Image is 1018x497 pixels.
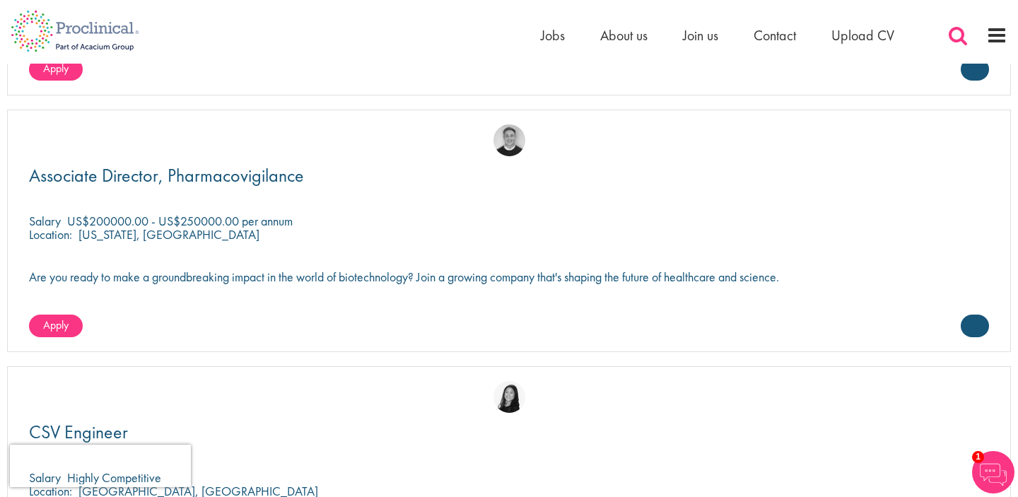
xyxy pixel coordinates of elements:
[29,213,61,229] span: Salary
[541,26,565,45] a: Jobs
[29,270,989,283] p: Are you ready to make a groundbreaking impact in the world of biotechnology? Join a growing compa...
[29,420,128,444] span: CSV Engineer
[683,26,718,45] a: Join us
[29,226,72,242] span: Location:
[831,26,894,45] a: Upload CV
[43,61,69,76] span: Apply
[972,451,984,463] span: 1
[78,226,259,242] p: [US_STATE], [GEOGRAPHIC_DATA]
[67,213,293,229] p: US$200000.00 - US$250000.00 per annum
[29,167,989,185] a: Associate Director, Pharmacovigilance
[29,163,304,187] span: Associate Director, Pharmacovigilance
[754,26,796,45] a: Contact
[29,315,83,337] a: Apply
[600,26,648,45] a: About us
[493,124,525,156] img: Bo Forsen
[43,317,69,332] span: Apply
[10,445,191,487] iframe: reCAPTCHA
[29,423,989,441] a: CSV Engineer
[493,381,525,413] img: Numhom Sudsok
[972,451,1014,493] img: Chatbot
[29,58,83,81] a: Apply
